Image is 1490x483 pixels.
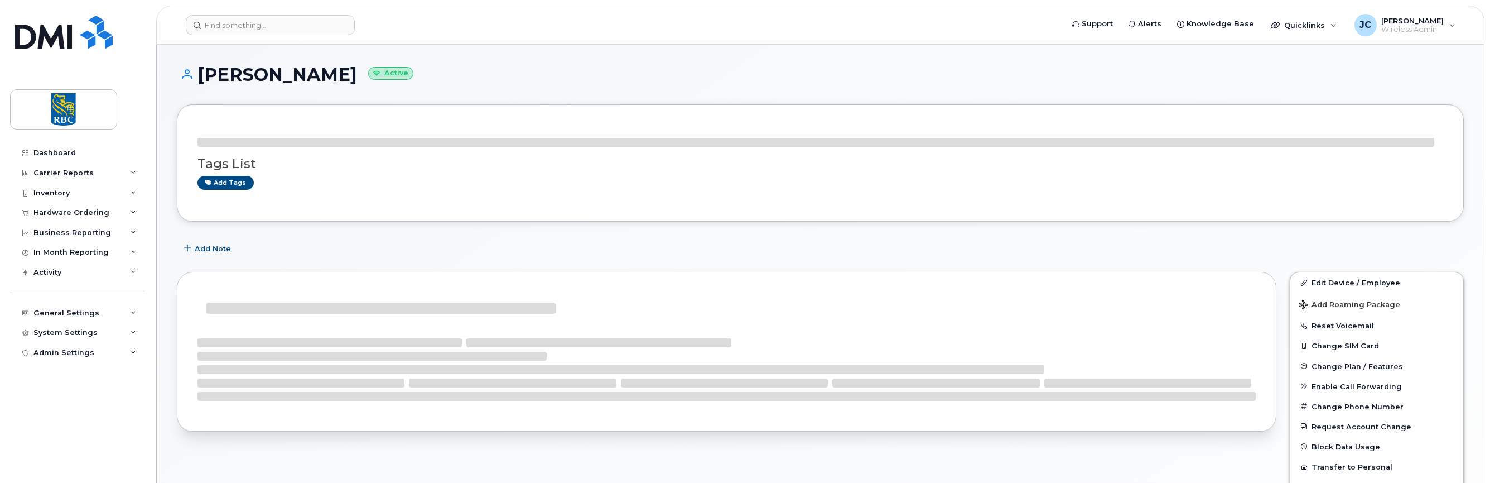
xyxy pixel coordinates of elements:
[1311,382,1402,390] span: Enable Call Forwarding
[197,176,254,190] a: Add tags
[197,157,1443,171] h3: Tags List
[1290,272,1463,293] a: Edit Device / Employee
[177,65,1464,84] h1: [PERSON_NAME]
[1290,457,1463,477] button: Transfer to Personal
[1290,396,1463,417] button: Change Phone Number
[1290,356,1463,376] button: Change Plan / Features
[1299,300,1400,311] span: Add Roaming Package
[195,243,231,254] span: Add Note
[177,238,240,259] button: Add Note
[1290,376,1463,396] button: Enable Call Forwarding
[1290,293,1463,315] button: Add Roaming Package
[1311,362,1403,370] span: Change Plan / Features
[1290,336,1463,356] button: Change SIM Card
[1290,417,1463,437] button: Request Account Change
[1290,437,1463,457] button: Block Data Usage
[1290,315,1463,336] button: Reset Voicemail
[368,67,413,80] small: Active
